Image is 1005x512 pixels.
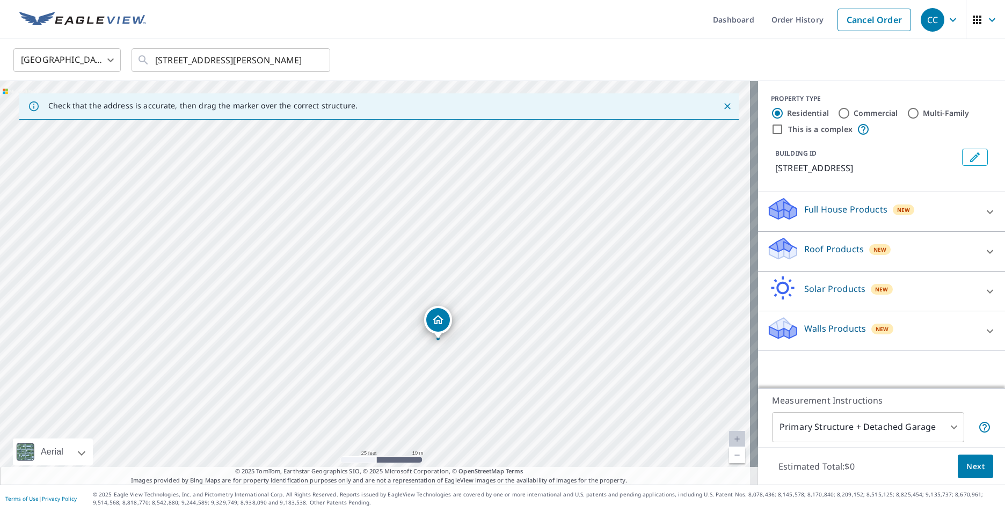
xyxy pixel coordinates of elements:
label: Residential [787,108,829,119]
p: © 2025 Eagle View Technologies, Inc. and Pictometry International Corp. All Rights Reserved. Repo... [93,491,1000,507]
span: New [897,206,911,214]
p: | [5,495,77,502]
span: Next [966,460,985,473]
button: Edit building 1 [962,149,988,166]
div: Roof ProductsNew [767,236,996,267]
p: Measurement Instructions [772,394,991,407]
span: © 2025 TomTom, Earthstar Geographics SIO, © 2025 Microsoft Corporation, © [235,467,523,476]
div: PROPERTY TYPE [771,94,992,104]
a: Current Level 20, Zoom In Disabled [729,431,745,447]
label: This is a complex [788,124,853,135]
a: OpenStreetMap [458,467,504,475]
span: Your report will include the primary structure and a detached garage if one exists. [978,421,991,434]
a: Privacy Policy [42,495,77,502]
p: Estimated Total: $0 [770,455,863,478]
div: Primary Structure + Detached Garage [772,412,964,442]
input: Search by address or latitude-longitude [155,45,308,75]
button: Next [958,455,993,479]
a: Terms of Use [5,495,39,502]
div: Walls ProductsNew [767,316,996,346]
p: [STREET_ADDRESS] [775,162,958,174]
p: Roof Products [804,243,864,255]
span: New [873,245,887,254]
a: Current Level 20, Zoom Out [729,447,745,463]
label: Commercial [854,108,898,119]
span: New [876,325,889,333]
p: Check that the address is accurate, then drag the marker over the correct structure. [48,101,358,111]
p: Solar Products [804,282,865,295]
label: Multi-Family [923,108,970,119]
p: Full House Products [804,203,887,216]
div: Aerial [38,438,67,465]
p: BUILDING ID [775,149,817,158]
div: [GEOGRAPHIC_DATA] [13,45,121,75]
div: Solar ProductsNew [767,276,996,306]
div: Dropped pin, building 1, Residential property, 36767 E Pebble Beach Dr Frankford, DE 19945 [424,306,452,339]
a: Cancel Order [837,9,911,31]
div: CC [921,8,944,32]
a: Terms [506,467,523,475]
img: EV Logo [19,12,146,28]
p: Walls Products [804,322,866,335]
div: Aerial [13,438,93,465]
button: Close [720,99,734,113]
span: New [875,285,889,294]
div: Full House ProductsNew [767,196,996,227]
